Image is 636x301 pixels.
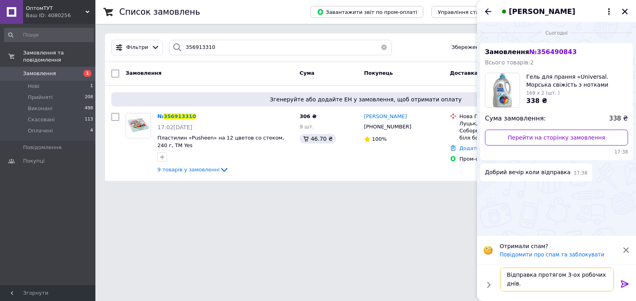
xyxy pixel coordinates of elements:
[164,113,196,119] span: 356913310
[300,113,317,119] span: 306 ₴
[364,113,407,120] a: [PERSON_NAME]
[23,49,95,64] span: Замовлення та повідомлення
[26,12,95,19] div: Ваш ID: 4080256
[500,242,618,250] p: Отримали спам?
[126,70,161,76] span: Замовлення
[485,48,577,56] span: Замовлення
[485,149,628,155] span: 17:38 12.08.2025
[4,28,94,42] input: Пошук
[114,95,617,103] span: Згенеруйте або додайте ЕН у замовлення, щоб отримати оплату
[376,40,392,55] button: Очистить
[509,6,575,17] span: [PERSON_NAME]
[157,167,219,173] span: 9 товарів у замовленні
[460,113,547,120] div: Нова Пошта
[310,6,423,18] button: Завантажити звіт по пром-оплаті
[574,170,588,177] span: 17:38 12.08.2025
[529,48,576,56] span: № 356490843
[364,124,411,130] span: [PHONE_NUMBER]
[28,83,39,90] span: Нові
[300,70,314,76] span: Cума
[83,70,91,77] span: 1
[438,9,498,15] span: Управління статусами
[483,280,494,290] button: Показати кнопки
[483,245,493,255] img: :face_with_monocle:
[460,120,547,142] div: Луцьк, Поштомат №30842: вул. Соборності, 8 (Біля водомату біля бокової стіни)
[460,155,547,163] div: Пром-оплата
[452,44,506,51] span: Збережені фільтри:
[483,7,493,16] button: Назад
[157,113,196,119] a: №356913310
[23,70,56,77] span: Замовлення
[157,113,164,119] span: №
[23,144,62,151] span: Повідомлення
[493,73,512,107] img: 6782363571_w160_h160_gel-dlya-prannya.jpg
[26,5,85,12] span: ОптомТУТ
[431,6,505,18] button: Управління статусами
[126,113,151,138] img: Фото товару
[85,116,93,123] span: 113
[85,94,93,101] span: 208
[300,134,336,144] div: 46.70 ₴
[85,105,93,112] span: 498
[28,116,55,123] span: Скасовані
[372,136,387,142] span: 100%
[157,124,192,130] span: 17:02[DATE]
[90,127,93,134] span: 4
[500,252,604,258] button: Повідомити про спам та заблокувати
[364,70,393,76] span: Покупець
[526,97,547,105] span: 338 ₴
[526,90,560,96] span: 169 x 2 (шт. )
[157,135,284,148] a: Пластилин «Pusheen» на 12 цветов со стеком, 240 г, ТМ Yes
[28,105,52,112] span: Виконані
[485,130,628,146] a: Перейти на сторінку замовлення
[485,114,546,123] span: Сума замовлення:
[542,30,571,37] span: Сьогодні
[119,7,200,17] h1: Список замовлень
[450,70,509,76] span: Доставка та оплата
[364,113,407,119] span: [PERSON_NAME]
[609,114,628,123] span: 338 ₴
[300,124,314,130] span: 9 шт.
[28,94,52,101] span: Прийняті
[28,127,53,134] span: Оплачені
[526,73,628,89] span: Гель для прання «Universal. Морська свіжість з нотками мінеральної солі» 5 л, WASH&FREE
[317,8,417,16] span: Завантажити звіт по пром-оплаті
[485,168,570,177] span: Добрий вечір коли відправка
[460,145,489,151] a: Додати ЕН
[485,59,534,66] span: Всього товарів: 2
[169,40,392,55] input: Пошук за номером замовлення, ПІБ покупця, номером телефону, Email, номером накладної
[157,167,229,173] a: 9 товарів у замовленні
[480,29,633,37] div: 12.08.2025
[620,7,630,16] button: Закрити
[90,83,93,90] span: 1
[126,44,148,51] span: Фільтри
[23,157,45,165] span: Покупці
[499,6,614,17] button: [PERSON_NAME]
[500,268,614,291] textarea: Відправка протягом 3-ох робочих днів.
